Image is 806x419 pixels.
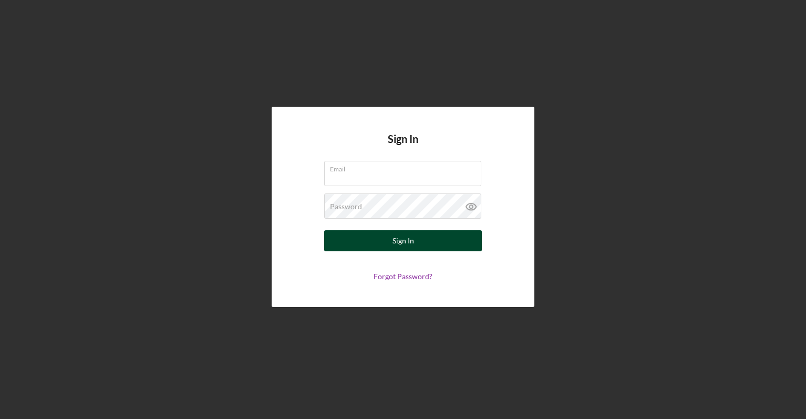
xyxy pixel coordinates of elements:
[330,202,362,211] label: Password
[330,161,481,173] label: Email
[324,230,482,251] button: Sign In
[392,230,414,251] div: Sign In
[388,133,418,161] h4: Sign In
[374,272,432,281] a: Forgot Password?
